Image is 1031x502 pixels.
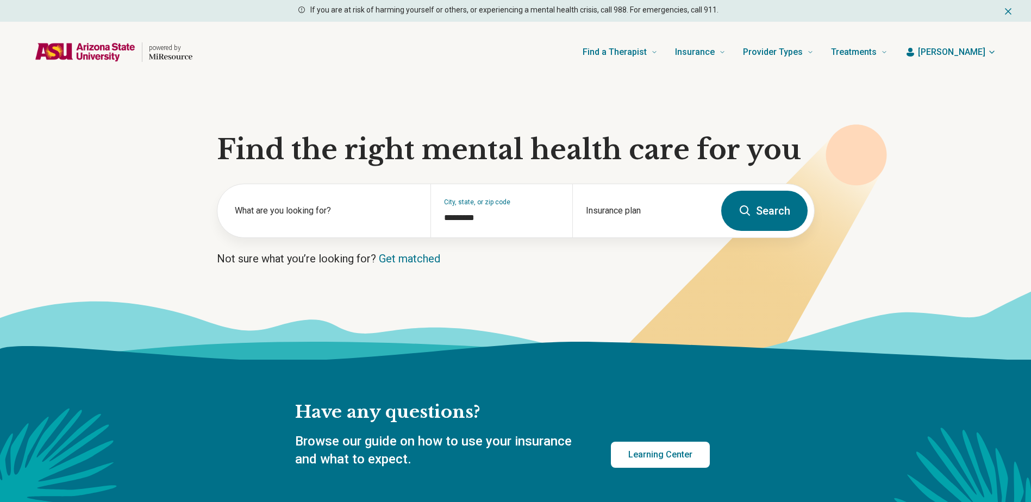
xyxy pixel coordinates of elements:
button: Dismiss [1003,4,1014,17]
p: Browse our guide on how to use your insurance and what to expect. [295,432,585,469]
span: Treatments [831,45,877,60]
p: powered by [149,43,192,52]
a: Treatments [831,30,888,74]
span: Find a Therapist [583,45,647,60]
h1: Find the right mental health care for you [217,134,815,166]
a: Learning Center [611,442,710,468]
button: Search [721,191,808,231]
p: If you are at risk of harming yourself or others, or experiencing a mental health crisis, call 98... [310,4,718,16]
label: What are you looking for? [235,204,417,217]
a: Home page [35,35,192,70]
span: [PERSON_NAME] [918,46,985,59]
p: Not sure what you’re looking for? [217,251,815,266]
span: Provider Types [743,45,803,60]
a: Get matched [379,252,440,265]
a: Provider Types [743,30,814,74]
a: Find a Therapist [583,30,658,74]
h2: Have any questions? [295,401,710,424]
span: Insurance [675,45,715,60]
a: Insurance [675,30,726,74]
button: [PERSON_NAME] [905,46,996,59]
